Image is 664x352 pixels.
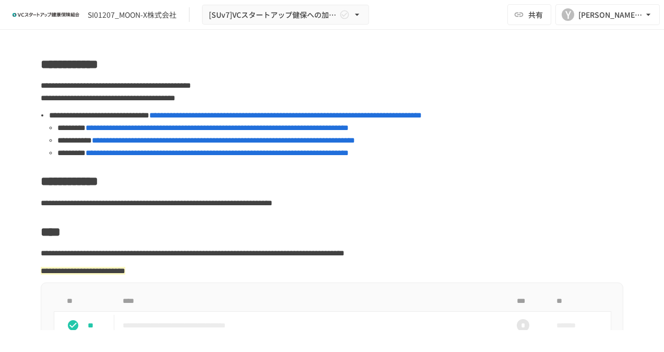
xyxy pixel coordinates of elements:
[578,8,643,21] div: [PERSON_NAME][EMAIL_ADDRESS][DOMAIN_NAME]
[507,4,551,25] button: 共有
[209,8,337,21] span: [SUv7]VCスタートアップ健保への加入申請手続き
[528,9,543,20] span: 共有
[562,8,574,21] div: Y
[202,5,369,25] button: [SUv7]VCスタートアップ健保への加入申請手続き
[63,315,84,336] button: status
[13,6,79,23] img: ZDfHsVrhrXUoWEWGWYf8C4Fv4dEjYTEDCNvmL73B7ox
[555,4,660,25] button: Y[PERSON_NAME][EMAIL_ADDRESS][DOMAIN_NAME]
[88,9,176,20] div: SI01207_MOON-X株式会社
